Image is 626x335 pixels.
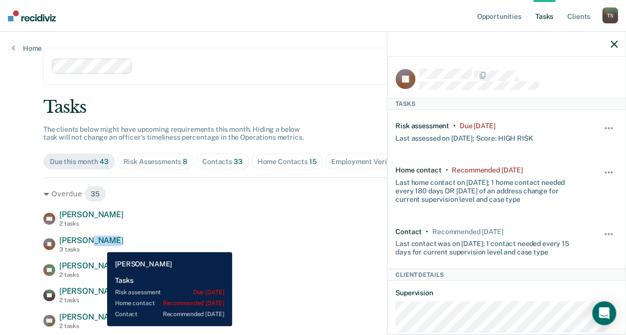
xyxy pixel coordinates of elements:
span: [PERSON_NAME] [59,210,124,219]
span: 43 [100,158,109,166]
div: Risk Assessments [124,158,188,166]
div: Recommended in 5 days [432,228,503,236]
span: 8 [183,158,187,166]
div: Home contact [395,166,441,174]
div: • [426,228,428,236]
div: Recommended 2 years ago [452,166,522,174]
div: 2 tasks [59,323,124,330]
div: Due this month [50,158,109,166]
span: [PERSON_NAME] [59,261,124,270]
span: 33 [234,158,243,166]
div: Open Intercom Messenger [592,301,616,325]
div: Contact [395,228,422,236]
div: Last home contact on [DATE]; 1 home contact needed every 180 days OR [DATE] of an address change ... [395,174,581,203]
div: • [453,122,456,130]
span: [PERSON_NAME] [59,312,124,322]
div: 2 tasks [59,271,124,278]
a: Home [12,44,42,53]
div: Home Contacts [257,158,317,166]
div: Risk assessment [395,122,449,130]
div: Employment Verification [331,158,421,166]
div: 3 tasks [59,246,124,253]
div: Overdue [43,186,583,202]
div: Last contact was on [DATE]; 1 contact needed every 15 days for current supervision level and case... [395,236,581,256]
div: Last assessed on [DATE]; Score: HIGH RISK [395,130,533,143]
span: 15 [309,158,317,166]
span: [PERSON_NAME] [59,236,124,245]
span: 35 [84,186,106,202]
div: 2 tasks [59,220,124,227]
div: 2 tasks [59,297,124,304]
dt: Supervision [395,289,618,297]
div: T S [602,7,618,23]
div: Tasks [43,97,583,117]
div: Client Details [387,269,626,281]
span: The clients below might have upcoming requirements this month. Hiding a below task will not chang... [43,125,304,142]
img: Recidiviz [8,10,56,21]
div: Contacts [202,158,243,166]
span: [PERSON_NAME] [59,286,124,296]
div: Due 2 years ago [460,122,496,130]
div: Tasks [387,98,626,110]
div: • [445,166,448,174]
